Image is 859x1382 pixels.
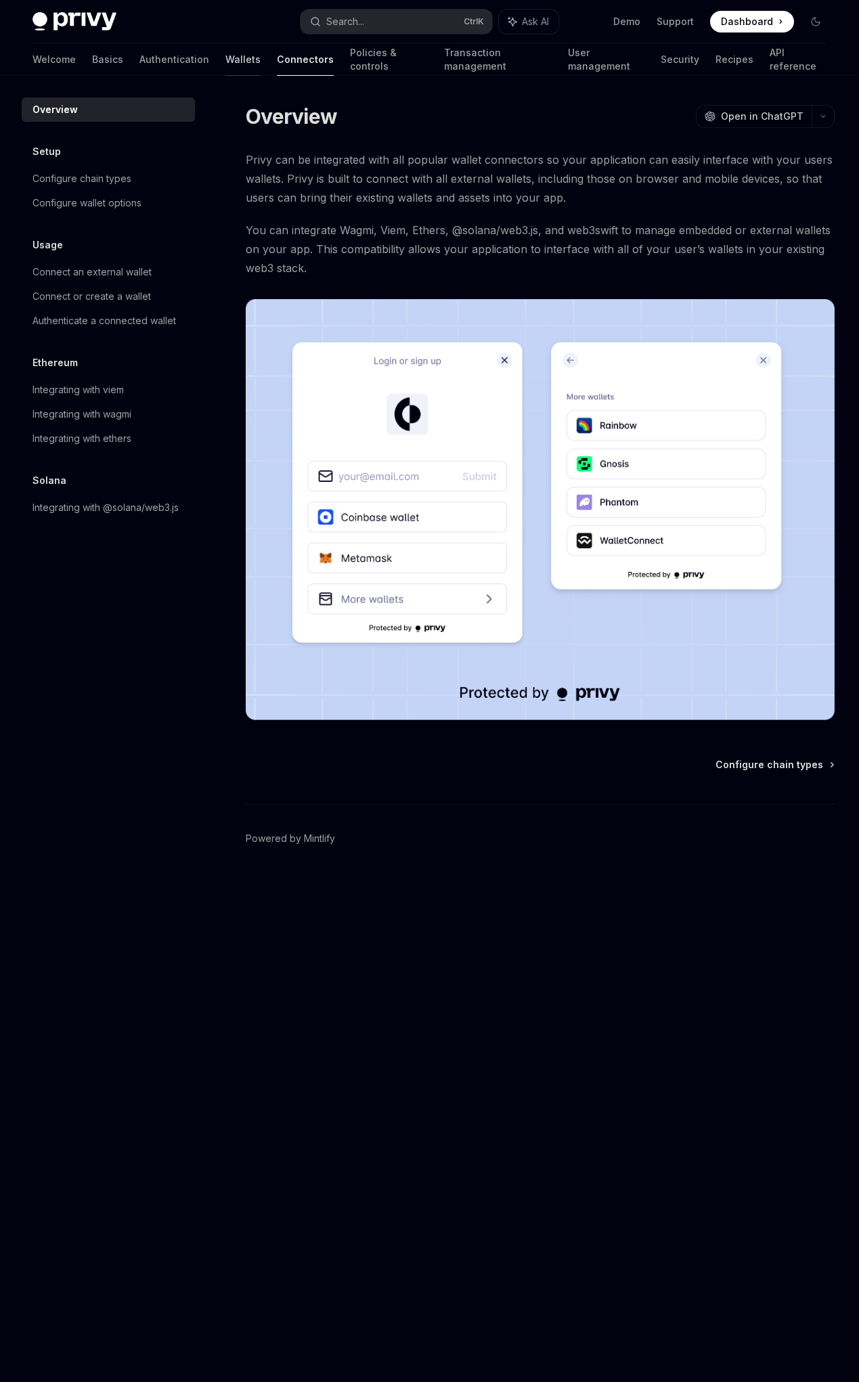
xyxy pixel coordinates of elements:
[22,309,195,333] a: Authenticate a connected wallet
[32,430,131,447] div: Integrating with ethers
[657,15,694,28] a: Support
[246,104,337,129] h1: Overview
[326,14,364,30] div: Search...
[32,355,78,371] h5: Ethereum
[22,166,195,191] a: Configure chain types
[246,832,335,845] a: Powered by Mintlify
[32,12,116,31] img: dark logo
[22,97,195,122] a: Overview
[22,426,195,451] a: Integrating with ethers
[32,472,66,489] h5: Solana
[522,15,549,28] span: Ask AI
[715,43,753,76] a: Recipes
[246,299,835,720] img: Connectors3
[568,43,644,76] a: User management
[613,15,640,28] a: Demo
[277,43,334,76] a: Connectors
[715,758,823,772] span: Configure chain types
[32,499,179,516] div: Integrating with @solana/web3.js
[92,43,123,76] a: Basics
[32,237,63,253] h5: Usage
[22,191,195,215] a: Configure wallet options
[32,313,176,329] div: Authenticate a connected wallet
[32,171,131,187] div: Configure chain types
[22,378,195,402] a: Integrating with viem
[32,382,124,398] div: Integrating with viem
[32,406,131,422] div: Integrating with wagmi
[246,221,835,277] span: You can integrate Wagmi, Viem, Ethers, @solana/web3.js, and web3swift to manage embedded or exter...
[32,195,141,211] div: Configure wallet options
[464,16,484,27] span: Ctrl K
[246,150,835,207] span: Privy can be integrated with all popular wallet connectors so your application can easily interfa...
[805,11,827,32] button: Toggle dark mode
[22,402,195,426] a: Integrating with wagmi
[444,43,552,76] a: Transaction management
[22,495,195,520] a: Integrating with @solana/web3.js
[661,43,699,76] a: Security
[22,284,195,309] a: Connect or create a wallet
[721,15,773,28] span: Dashboard
[350,43,428,76] a: Policies & controls
[301,9,491,34] button: Search...CtrlK
[32,102,78,118] div: Overview
[770,43,827,76] a: API reference
[32,43,76,76] a: Welcome
[22,260,195,284] a: Connect an external wallet
[696,105,812,128] button: Open in ChatGPT
[139,43,209,76] a: Authentication
[710,11,794,32] a: Dashboard
[499,9,558,34] button: Ask AI
[721,110,803,123] span: Open in ChatGPT
[715,758,833,772] a: Configure chain types
[225,43,261,76] a: Wallets
[32,264,152,280] div: Connect an external wallet
[32,143,61,160] h5: Setup
[32,288,151,305] div: Connect or create a wallet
